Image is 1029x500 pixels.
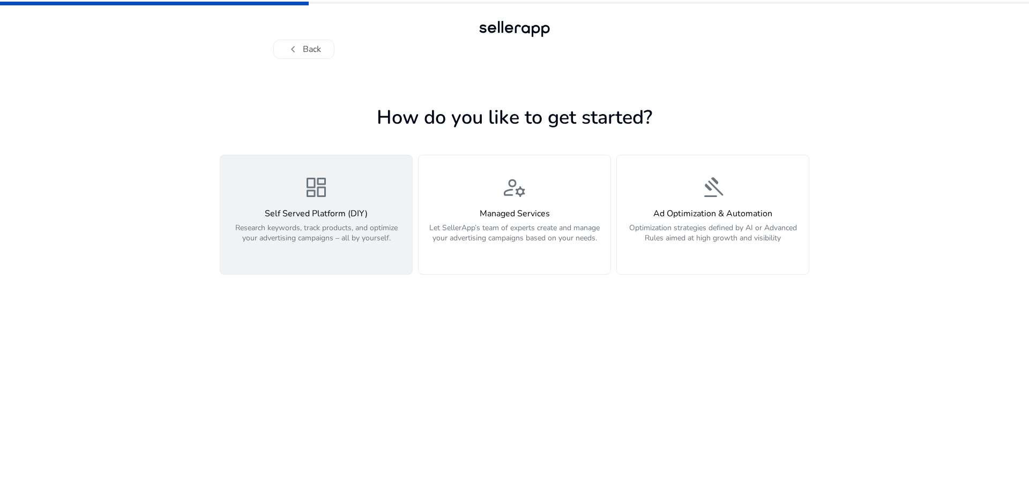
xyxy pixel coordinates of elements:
[287,43,300,56] span: chevron_left
[623,223,802,255] p: Optimization strategies defined by AI or Advanced Rules aimed at high growth and visibility
[623,209,802,219] h4: Ad Optimization & Automation
[425,209,604,219] h4: Managed Services
[227,209,406,219] h4: Self Served Platform (DIY)
[227,223,406,255] p: Research keywords, track products, and optimize your advertising campaigns – all by yourself.
[502,175,527,200] span: manage_accounts
[418,155,611,275] button: manage_accountsManaged ServicesLet SellerApp’s team of experts create and manage your advertising...
[273,40,334,59] button: chevron_leftBack
[303,175,329,200] span: dashboard
[616,155,809,275] button: gavelAd Optimization & AutomationOptimization strategies defined by AI or Advanced Rules aimed at...
[220,155,413,275] button: dashboardSelf Served Platform (DIY)Research keywords, track products, and optimize your advertisi...
[220,106,809,129] h1: How do you like to get started?
[425,223,604,255] p: Let SellerApp’s team of experts create and manage your advertising campaigns based on your needs.
[700,175,726,200] span: gavel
